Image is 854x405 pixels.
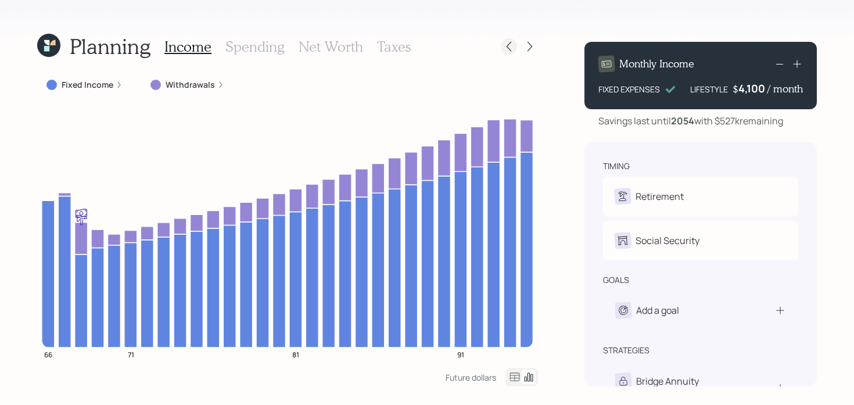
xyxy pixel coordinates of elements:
[70,34,150,59] h1: Planning
[603,345,650,356] div: strategies
[598,114,783,128] div: Savings last until with $527k remaining
[636,189,684,203] div: Retirement
[738,81,767,95] div: 4,100
[636,234,699,248] div: Social Security
[292,349,299,359] tspan: 81
[671,114,694,127] b: 2054
[603,274,629,286] div: goals
[636,303,679,317] div: Add a goal
[690,83,728,95] div: LIFESTYLE
[767,83,803,95] h4: / month
[603,160,630,172] div: timing
[457,349,464,359] tspan: 91
[733,83,738,95] h4: $
[225,38,285,55] h3: Spending
[619,58,694,70] h4: Monthly Income
[598,83,660,95] div: FIXED EXPENSES
[44,349,52,359] tspan: 66
[166,79,215,91] label: Withdrawals
[377,38,411,55] h3: Taxes
[62,79,113,91] label: Fixed Income
[164,38,211,55] h3: Income
[128,349,134,359] tspan: 71
[446,372,496,383] div: Future dollars
[299,38,363,55] h3: Net Worth
[636,374,699,388] div: Bridge Annuity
